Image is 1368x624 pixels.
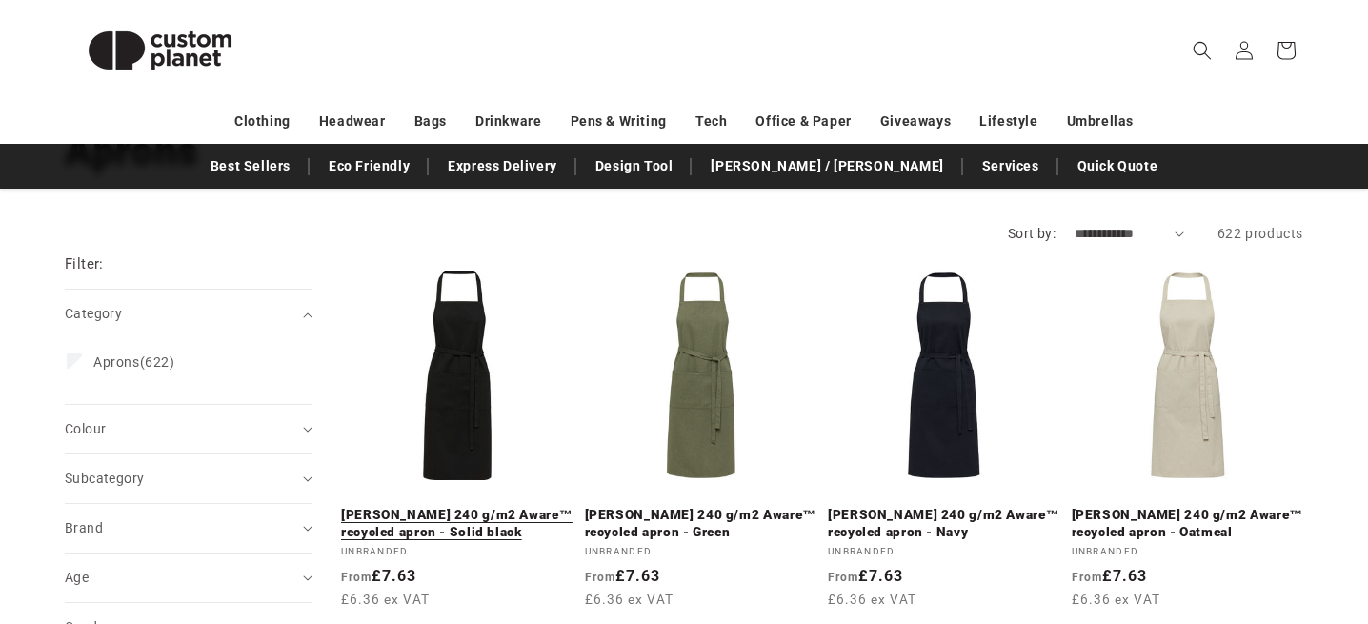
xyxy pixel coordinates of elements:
[585,507,817,540] a: [PERSON_NAME] 240 g/m2 Aware™ recycled apron - Green
[93,353,175,371] span: (622)
[1217,226,1303,241] span: 622 products
[1068,150,1168,183] a: Quick Quote
[695,105,727,138] a: Tech
[438,150,567,183] a: Express Delivery
[701,150,953,183] a: [PERSON_NAME] / [PERSON_NAME]
[65,520,103,535] span: Brand
[65,504,312,553] summary: Brand (0 selected)
[65,253,104,275] h2: Filter:
[1041,418,1368,624] div: Widget chat
[65,290,312,338] summary: Category (0 selected)
[828,507,1060,540] a: [PERSON_NAME] 240 g/m2 Aware™ recycled apron - Navy
[1181,30,1223,71] summary: Search
[65,8,255,93] img: Custom Planet
[1041,418,1368,624] iframe: Chat Widget
[234,105,291,138] a: Clothing
[973,150,1049,183] a: Services
[341,507,573,540] a: [PERSON_NAME] 240 g/m2 Aware™ recycled apron - Solid black
[755,105,851,138] a: Office & Paper
[65,570,89,585] span: Age
[571,105,667,138] a: Pens & Writing
[475,105,541,138] a: Drinkware
[65,554,312,602] summary: Age (0 selected)
[65,471,144,486] span: Subcategory
[1008,226,1056,241] label: Sort by:
[319,105,386,138] a: Headwear
[93,354,140,370] span: Aprons
[201,150,300,183] a: Best Sellers
[414,105,447,138] a: Bags
[979,105,1037,138] a: Lifestyle
[65,306,122,321] span: Category
[880,105,951,138] a: Giveaways
[319,150,419,183] a: Eco Friendly
[586,150,683,183] a: Design Tool
[65,454,312,503] summary: Subcategory (0 selected)
[65,421,106,436] span: Colour
[1067,105,1134,138] a: Umbrellas
[65,405,312,453] summary: Colour (0 selected)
